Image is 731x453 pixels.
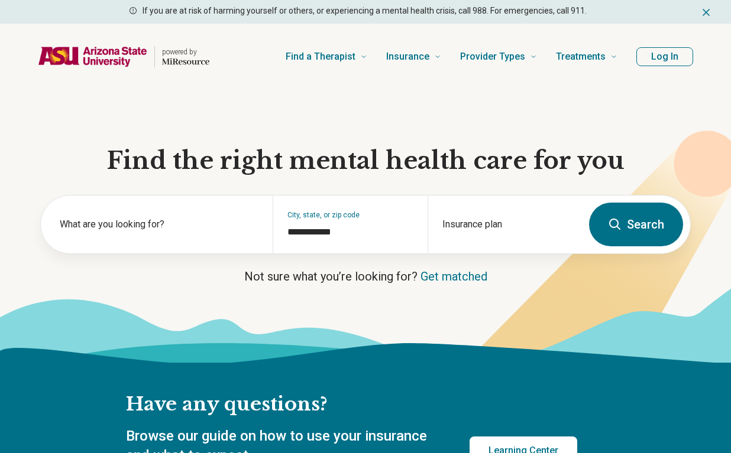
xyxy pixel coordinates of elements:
a: Insurance [386,33,441,80]
p: Not sure what you’re looking for? [40,268,691,285]
p: powered by [162,47,209,57]
h2: Have any questions? [126,392,577,417]
a: Provider Types [460,33,537,80]
button: Log In [636,47,693,66]
a: Treatments [556,33,617,80]
a: Find a Therapist [286,33,367,80]
span: Provider Types [460,48,525,65]
a: Home page [38,38,209,76]
p: If you are at risk of harming yourself or others, or experiencing a mental health crisis, call 98... [143,5,587,17]
span: Insurance [386,48,429,65]
span: Treatments [556,48,606,65]
label: What are you looking for? [60,217,258,232]
span: Find a Therapist [286,48,355,65]
button: Dismiss [700,5,712,19]
h1: Find the right mental health care for you [40,145,691,176]
button: Search [589,203,683,246]
a: Get matched [421,269,487,283]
